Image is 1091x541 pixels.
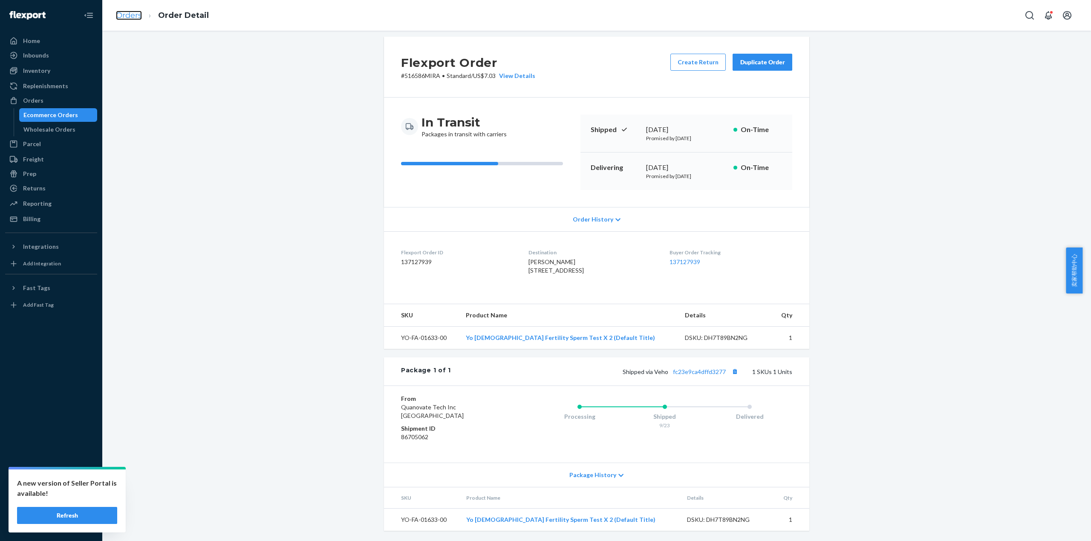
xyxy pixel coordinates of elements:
a: Inbounds [5,49,97,62]
span: Quanovate Tech Inc [GEOGRAPHIC_DATA] [401,403,464,419]
div: Inbounds [23,51,49,60]
th: SKU [384,487,459,509]
div: Processing [537,412,622,421]
button: Fast Tags [5,281,97,295]
p: Shipped [591,125,639,135]
div: 1 SKUs 1 Units [451,366,792,377]
div: Ecommerce Orders [23,111,78,119]
ol: breadcrumbs [109,3,216,28]
div: Parcel [23,140,41,148]
div: Returns [23,184,46,193]
div: Delivered [707,412,792,421]
th: Product Name [459,304,678,327]
button: Copy tracking number [729,366,740,377]
span: Order History [573,215,613,224]
a: 137127939 [670,258,700,265]
button: 卖家帮助中心 [1066,247,1082,294]
button: Integrations [5,240,97,253]
th: Qty [774,487,809,509]
a: Add Integration [5,257,97,270]
th: Product Name [459,487,680,509]
a: Talk to Support [5,488,97,502]
p: On-Time [741,125,782,135]
div: Wholesale Orders [23,125,75,134]
a: Yo [DEMOGRAPHIC_DATA] Fertility Sperm Test X 2 (Default Title) [466,516,655,523]
span: Package History [569,471,616,479]
button: Close Navigation [80,7,97,24]
a: Freight [5,153,97,166]
p: Delivering [591,163,639,173]
button: Duplicate Order [733,54,792,71]
button: Open Search Box [1021,7,1038,24]
dd: 86705062 [401,433,503,441]
div: DSKU: DH7T89BN2NG [685,334,765,342]
div: Integrations [23,242,59,251]
span: [PERSON_NAME] [STREET_ADDRESS] [528,258,584,274]
a: Reporting [5,197,97,210]
span: Shipped via Veho [623,368,740,375]
h2: Flexport Order [401,54,535,72]
dt: From [401,394,503,403]
p: Promised by [DATE] [646,135,727,142]
td: YO-FA-01633-00 [384,509,459,531]
div: [DATE] [646,163,727,173]
th: Qty [771,304,809,327]
div: Packages in transit with carriers [421,115,507,138]
dt: Shipment ID [401,424,503,433]
div: Shipped [622,412,707,421]
dt: Destination [528,249,655,256]
button: View Details [496,72,535,80]
a: Orders [116,11,142,20]
div: Add Integration [23,260,61,267]
div: Reporting [23,199,52,208]
a: fc23e9ca4dffd3277 [673,368,726,375]
dt: Buyer Order Tracking [670,249,792,256]
button: Refresh [17,507,117,524]
button: Give Feedback [5,517,97,531]
a: Add Fast Tag [5,298,97,312]
a: Wholesale Orders [19,123,98,136]
a: Help Center [5,503,97,516]
div: Replenishments [23,82,68,90]
button: Create Return [670,54,726,71]
div: DSKU: DH7T89BN2NG [687,515,767,524]
div: Freight [23,155,44,164]
div: Orders [23,96,43,105]
div: Package 1 of 1 [401,366,451,377]
div: Prep [23,170,36,178]
a: Settings [5,474,97,487]
a: Ecommerce Orders [19,108,98,122]
a: Home [5,34,97,48]
p: # 516586MIRA / US$7.03 [401,72,535,80]
div: 9/23 [622,422,707,429]
a: Yo [DEMOGRAPHIC_DATA] Fertility Sperm Test X 2 (Default Title) [466,334,655,341]
button: Open notifications [1040,7,1057,24]
div: Fast Tags [23,284,50,292]
td: YO-FA-01633-00 [384,327,459,349]
a: Order Detail [158,11,209,20]
a: Parcel [5,137,97,151]
p: On-Time [741,163,782,173]
a: Orders [5,94,97,107]
td: 1 [774,509,809,531]
th: Details [678,304,772,327]
img: Flexport logo [9,11,46,20]
div: Add Fast Tag [23,301,54,308]
a: Returns [5,181,97,195]
a: Prep [5,167,97,181]
h3: In Transit [421,115,507,130]
th: SKU [384,304,459,327]
span: Standard [447,72,471,79]
a: Inventory [5,64,97,78]
span: • [442,72,445,79]
th: Details [680,487,774,509]
dd: 137127939 [401,258,515,266]
p: Promised by [DATE] [646,173,727,180]
button: Open account menu [1059,7,1076,24]
td: 1 [771,327,809,349]
dt: Flexport Order ID [401,249,515,256]
div: Billing [23,215,40,223]
div: [DATE] [646,125,727,135]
